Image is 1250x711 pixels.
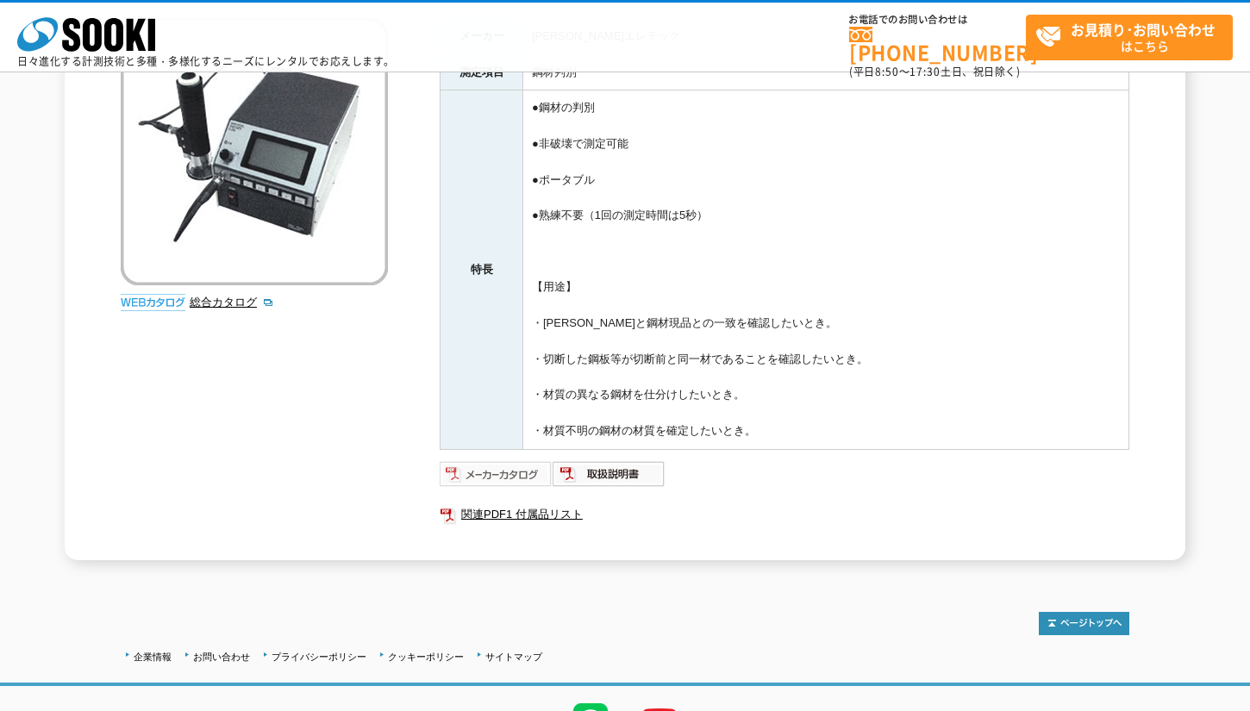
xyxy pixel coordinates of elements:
[134,652,172,662] a: 企業情報
[272,652,366,662] a: プライバシーポリシー
[1035,16,1232,59] span: はこちら
[1026,15,1233,60] a: お見積り･お問い合わせはこちら
[388,652,464,662] a: クッキーポリシー
[17,56,395,66] p: 日々進化する計測技術と多種・多様化するニーズにレンタルでお応えします。
[875,64,899,79] span: 8:50
[190,296,274,309] a: 総合カタログ
[1071,19,1216,40] strong: お見積り･お問い合わせ
[485,652,542,662] a: サイトマップ
[849,15,1026,25] span: お電話でのお問い合わせは
[121,294,185,311] img: webカタログ
[440,503,1129,526] a: 関連PDF1 付属品リスト
[441,90,523,449] th: 特長
[553,471,666,484] a: 取扱説明書
[1039,612,1129,635] img: トップページへ
[849,64,1020,79] span: (平日 ～ 土日、祝日除く)
[523,90,1129,449] td: ●鋼材の判別 ●非破壊で測定可能 ●ポータブル ●熟練不要（1回の測定時間は5秒） 【用途】 ・[PERSON_NAME]と鋼材現品との一致を確認したいとき。 ・切断した鋼板等が切断前と同一材で...
[440,460,553,488] img: メーカーカタログ
[553,460,666,488] img: 取扱説明書
[909,64,941,79] span: 17:30
[849,27,1026,62] a: [PHONE_NUMBER]
[121,18,388,285] img: サムスチールチェッカー D-200
[440,471,553,484] a: メーカーカタログ
[193,652,250,662] a: お問い合わせ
